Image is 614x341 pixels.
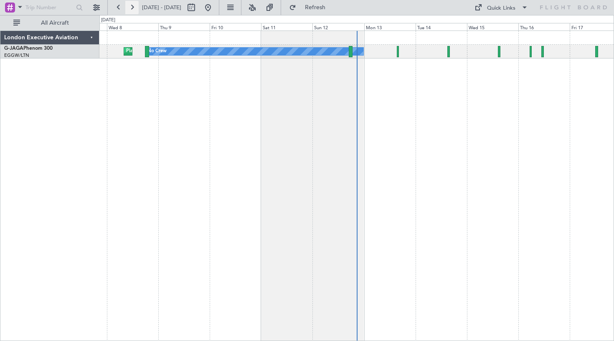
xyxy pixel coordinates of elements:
[142,4,181,11] span: [DATE] - [DATE]
[518,23,570,31] div: Thu 16
[285,1,335,14] button: Refresh
[364,23,416,31] div: Mon 13
[298,5,333,10] span: Refresh
[4,46,53,51] a: G-JAGAPhenom 300
[467,23,518,31] div: Wed 15
[9,16,91,30] button: All Aircraft
[4,52,29,59] a: EGGW/LTN
[101,17,115,24] div: [DATE]
[25,1,74,14] input: Trip Number
[210,23,261,31] div: Fri 10
[126,45,258,58] div: Planned Maint [GEOGRAPHIC_DATA] ([GEOGRAPHIC_DATA])
[107,23,158,31] div: Wed 8
[261,23,312,31] div: Sat 11
[147,45,167,58] div: No Crew
[158,23,210,31] div: Thu 9
[312,23,364,31] div: Sun 12
[416,23,467,31] div: Tue 14
[487,4,515,13] div: Quick Links
[470,1,532,14] button: Quick Links
[4,46,23,51] span: G-JAGA
[22,20,88,26] span: All Aircraft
